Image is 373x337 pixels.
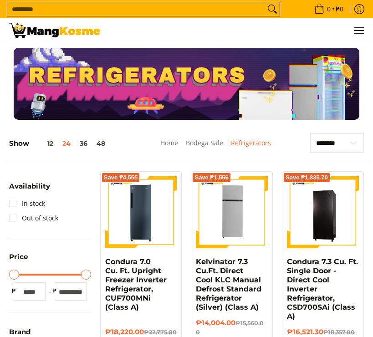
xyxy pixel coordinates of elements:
[9,183,50,196] summary: Open
[50,286,59,296] span: ₱
[312,4,346,14] span: •
[9,211,58,225] a: Out of stock
[286,175,328,180] span: Save ₱1,835.70
[186,138,223,147] a: Bodega Sale
[265,2,280,16] button: Search
[9,183,50,189] span: Availability
[9,253,28,267] summary: Open
[105,328,177,337] h6: ₱18,220.00
[9,196,45,211] a: In stock
[287,177,359,247] img: Condura 7.3 Cu. Ft. Single Door - Direct Cool Inverter Refrigerator, CSD700SAi (Class A)
[196,176,268,248] img: Kelvinator 7.3 Cu.Ft. Direct Cool KLC Manual Defrost Standard Refrigerator (Silver) (Class A)
[9,23,100,38] img: Bodega Sale Refrigerator l Mang Kosme: Home Appliances Warehouse Sale
[194,175,229,180] span: Save ₱1,556
[9,286,18,296] span: ₱
[353,18,364,43] button: Menu
[334,6,345,12] span: ₱0
[29,140,58,147] button: 12
[109,18,364,43] nav: Main Menu
[109,18,364,43] ul: Customer Navigation
[231,138,271,147] a: Refrigerators
[135,138,296,158] nav: Breadcrumbs
[75,140,92,147] button: 36
[323,329,355,336] del: ₱18,357.00
[9,139,110,148] h5: Show
[58,140,75,147] button: 24
[287,257,358,321] a: Condura 7.3 Cu. Ft. Single Door - Direct Cool Inverter Refrigerator, CSD700SAi (Class A)
[105,257,167,311] a: Condura 7.0 Cu. Ft. Upright Freezer Inverter Refrigerator, CUF700MNi (Class A)
[9,253,28,260] span: Price
[144,329,177,336] del: ₱22,775.00
[196,319,268,337] h6: ₱14,004.00
[104,175,138,180] span: Save ₱4,555
[9,328,31,335] span: Brand
[287,328,359,337] h6: ₱16,521.30
[196,257,261,311] a: Kelvinator 7.3 Cu.Ft. Direct Cool KLC Manual Defrost Standard Refrigerator (Silver) (Class A)
[92,140,110,147] button: 48
[160,138,178,147] a: Home
[326,6,332,12] span: 0
[105,176,177,248] img: Condura 7.0 Cu. Ft. Upright Freezer Inverter Refrigerator, CUF700MNi (Class A)
[196,320,264,336] del: ₱15,560.00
